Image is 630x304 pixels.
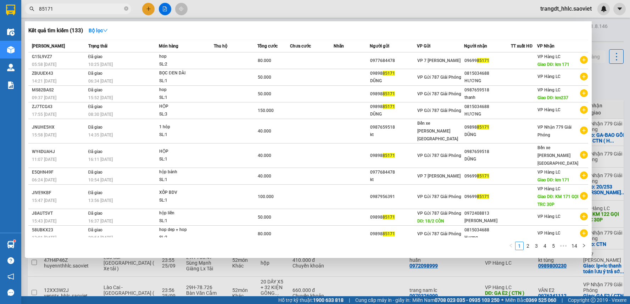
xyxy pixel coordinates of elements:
img: solution-icon [7,81,15,89]
div: 09699 [464,193,511,201]
span: VP Hàng LC [537,214,561,219]
img: warehouse-icon [7,64,15,71]
div: 58UBKX23 [32,226,86,234]
div: [PERSON_NAME] [464,217,511,225]
div: SL: 1 [159,197,212,204]
span: VP Hàng LC [537,231,561,236]
span: Nhãn [334,44,344,49]
span: Bến xe [PERSON_NAME] [GEOGRAPHIC_DATA] [537,145,578,166]
span: 85171 [383,215,395,220]
span: Đã giao [88,71,103,76]
div: 09699 [464,173,511,180]
div: 0977684478 [370,169,417,176]
span: 85171 [477,125,489,130]
span: VP Gửi 787 Giải Phóng [417,211,461,216]
span: left [509,243,513,248]
span: Giao DĐ: km237 [537,95,568,100]
div: JIVE9KBF [32,189,86,197]
div: JNUHE5HX [32,124,86,131]
div: J8AUT5VT [32,210,86,217]
button: left [507,242,515,250]
span: 50.000 [258,75,271,80]
span: 05:58 [DATE] [32,62,56,67]
span: 20:54 [DATE] [88,235,113,240]
span: 85171 [477,194,489,199]
div: ZJ7TCG43 [32,103,86,111]
div: HỘP [159,103,212,111]
span: 08:30 [DATE] [88,112,113,117]
span: Món hàng [159,44,178,49]
span: plus-circle [580,229,588,237]
span: Đã giao [88,190,103,195]
span: 85171 [383,231,395,236]
span: VP Hàng LC [537,107,561,112]
span: 13:56 [DATE] [88,198,113,203]
div: WY4DUAHJ [32,148,86,156]
a: 1 [515,242,523,250]
div: BỌC ĐEN DÀI [159,69,212,77]
span: 13:01 [DATE] [32,235,56,240]
li: Next Page [580,242,588,250]
li: 4 [541,242,549,250]
div: hop [159,86,212,94]
div: 09898 [370,90,417,98]
a: 14 [569,242,579,250]
span: Đã giao [88,104,103,109]
a: 4 [541,242,549,250]
span: 14:35 [DATE] [88,133,113,137]
img: logo-vxr [6,5,15,15]
span: DĐ: 18/2 CÒN [417,219,445,224]
span: 15:43 [DATE] [32,219,56,224]
span: search [29,6,34,11]
span: plus-circle [580,106,588,114]
span: Đã giao [88,211,103,216]
li: Previous Page [507,242,515,250]
input: Tìm tên, số ĐT hoặc mã đơn [39,5,123,13]
span: Trạng thái [88,44,107,49]
span: ••• [558,242,569,250]
img: warehouse-icon [7,241,15,248]
span: VP Hàng LC [537,88,561,92]
button: right [580,242,588,250]
span: 100.000 [258,194,274,199]
li: 14 [569,242,580,250]
span: 50.000 [258,91,271,96]
div: 09699 [464,57,511,64]
div: hộp bánh [159,168,212,176]
div: 09898 [370,152,417,159]
span: notification [7,273,14,280]
div: kt [370,131,417,139]
span: Đã giao [88,227,103,232]
div: Hương [464,234,511,241]
span: close-circle [124,6,128,11]
span: 40.000 [258,153,271,158]
span: 50.000 [258,215,271,220]
span: 80.000 [258,231,271,236]
span: 09:37 [DATE] [32,95,56,100]
span: Người nhận [464,44,487,49]
span: VP Gửi 787 Giải Phóng [417,75,461,80]
span: VP Hàng LC [537,170,561,175]
div: 09898 [464,124,511,131]
div: SL: 1 [159,217,212,225]
span: 16:11 [DATE] [88,157,113,162]
div: 0987659518 [464,86,511,94]
span: Giao DĐ: KM 171 GỌI TRC 30P [537,194,578,207]
span: VP Gửi 787 Giải Phóng [417,108,461,113]
div: DŨNG [370,111,417,118]
span: plus-circle [580,126,588,134]
div: E5QHN49F [32,169,86,176]
a: 5 [550,242,557,250]
span: VP 7 [PERSON_NAME] [417,58,461,63]
span: 15:52 [DATE] [88,95,113,100]
span: Đã giao [88,54,103,59]
div: hộp liền [159,209,212,217]
img: warehouse-icon [7,28,15,36]
span: question-circle [7,257,14,264]
span: plus-circle [580,56,588,64]
span: plus-circle [580,171,588,179]
span: VP Hàng LC [537,74,561,79]
span: plus-circle [580,192,588,200]
div: 0815034688 [464,226,511,234]
span: 15:58 [DATE] [32,133,56,137]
